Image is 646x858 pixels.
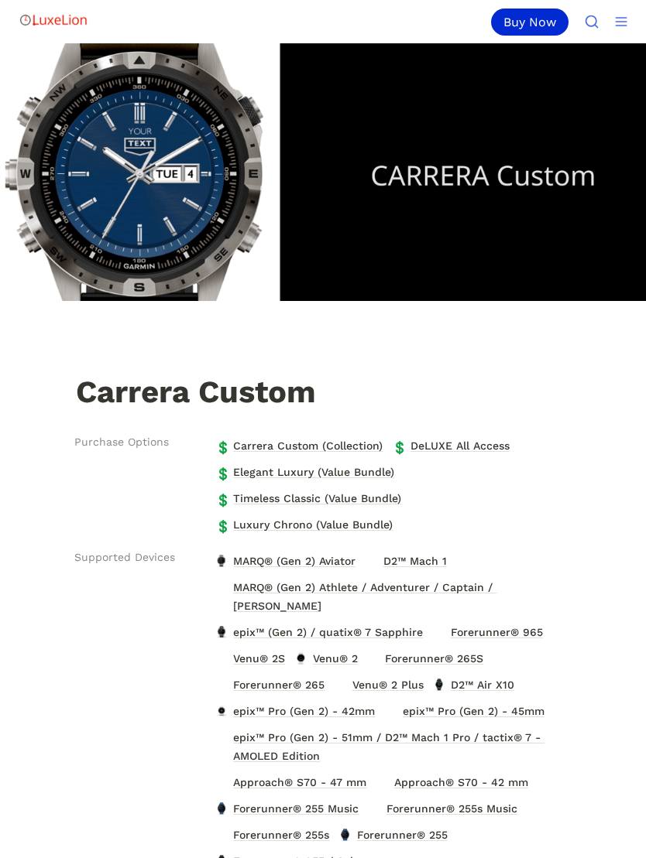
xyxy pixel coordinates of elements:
img: Approach® S70 - 42 mm [375,776,389,788]
a: epix™ Pro (Gen 2) - 42mmepix™ Pro (Gen 2) - 42mm [211,699,380,723]
span: epix™ (Gen 2) / quatix® 7 Sapphire [232,622,424,642]
span: Approach® S70 - 42 mm [393,772,530,792]
img: Carrera Custom [77,247,174,344]
span: Venu® 2 Plus [351,675,425,695]
span: D2™ Air X10 [449,675,516,695]
h1: Carrera Custom [74,375,572,412]
a: 💲Luxury Chrono (Value Bundle) [211,512,397,537]
img: Forerunner® 255 Music [215,802,229,815]
img: D2™ Air X10 [432,679,446,691]
span: Venu® 2S [232,648,287,668]
span: Supported Devices [74,549,175,566]
img: Forerunner® 255s Music [367,802,381,815]
img: epix™ Pro (Gen 2) - 42mm [215,705,229,717]
a: Forerunner® 965Forerunner® 965 [428,620,547,644]
a: epix™ Pro (Gen 2) - 51mm / D2™ Mach 1 Pro / tactix® 7 - AMOLED Editionepix™ Pro (Gen 2) - 51mm / ... [211,725,565,768]
span: 💲 [215,439,228,452]
a: epix™ (Gen 2) / quatix® 7 Sapphireepix™ (Gen 2) / quatix® 7 Sapphire [211,620,428,644]
img: Forerunner® 265 [215,679,229,691]
a: Approach® S70 - 42 mmApproach® S70 - 42 mm [371,770,532,795]
span: MARQ® (Gen 2) Aviator [232,551,357,571]
span: Approach® S70 - 47 mm [232,772,368,792]
img: D2™ Mach 1 [364,555,378,567]
a: Forerunner® 255s MusicForerunner® 255s Music [363,796,521,821]
img: Venu® 2 Plus [333,679,347,691]
img: MARQ® (Gen 2) Athlete / Adventurer / Captain / Golfer [215,590,229,603]
img: Venu® 2S [215,652,229,665]
div: Buy Now [491,9,569,36]
span: Forerunner® 265S [383,648,485,668]
span: Forerunner® 965 [449,622,545,642]
a: 💲DeLUXE All Access [387,433,514,458]
span: 💲 [215,466,228,478]
span: Forerunner® 255s Music [385,798,519,819]
img: Forerunner® 965 [431,626,445,638]
span: MARQ® (Gen 2) Athlete / Adventurer / Captain / [PERSON_NAME] [232,577,562,616]
img: epix™ Pro (Gen 2) - 51mm / D2™ Mach 1 Pro / tactix® 7 - AMOLED Edition [215,740,229,753]
a: Buy Now [491,9,575,36]
span: epix™ Pro (Gen 2) - 42mm [232,701,376,721]
a: 💲Carrera Custom (Collection) [211,433,387,458]
a: Venu® 2Venu® 2 [290,646,362,671]
span: D2™ Mach 1 [382,551,448,571]
a: Forerunner® 255 MusicForerunner® 255 Music [211,796,363,821]
span: 💲 [215,492,228,504]
img: Approach® S70 - 47 mm [215,776,229,788]
a: Forerunner® 265Forerunner® 265 [211,672,329,697]
a: Approach® S70 - 47 mmApproach® S70 - 47 mm [211,770,371,795]
img: epix™ Pro (Gen 2) - 45mm [383,705,397,717]
a: Venu® 2 PlusVenu® 2 Plus [329,672,428,697]
img: MARQ® (Gen 2) Aviator [215,555,229,567]
a: Forerunner® 255sForerunner® 255s [211,822,334,847]
span: Venu® 2 [311,648,359,668]
img: Forerunner® 255s [215,829,229,841]
span: Carrera Custom (Collection) [232,436,384,456]
span: Elegant Luxury (Value Bundle) [232,462,396,482]
a: epix™ Pro (Gen 2) - 45mmepix™ Pro (Gen 2) - 45mm [380,699,548,723]
span: Luxury Chrono (Value Bundle) [232,514,394,535]
a: D2™ Mach 1D2™ Mach 1 [360,549,451,573]
a: Forerunner® 265SForerunner® 265S [363,646,488,671]
a: 💲Elegant Luxury (Value Bundle) [211,460,399,484]
img: Logo [19,5,88,36]
a: Forerunner® 255Forerunner® 255 [334,822,452,847]
span: Forerunner® 255s [232,825,331,845]
span: Purchase Options [74,434,169,450]
span: Timeless Classic (Value Bundle) [232,488,403,508]
span: 💲 [215,518,228,531]
span: DeLUXE All Access [409,436,511,456]
span: 💲 [392,439,404,452]
span: Forerunner® 265 [232,675,326,695]
a: 💲Timeless Classic (Value Bundle) [211,486,406,511]
span: epix™ Pro (Gen 2) - 51mm / D2™ Mach 1 Pro / tactix® 7 - AMOLED Edition [232,727,562,766]
img: Forerunner® 255 [338,829,352,841]
span: Forerunner® 255 [356,825,449,845]
img: Forerunner® 265S [366,652,380,665]
img: Venu® 2 [294,652,308,665]
img: epix™ (Gen 2) / quatix® 7 Sapphire [215,626,229,638]
a: MARQ® (Gen 2) AviatorMARQ® (Gen 2) Aviator [211,549,360,573]
a: Venu® 2SVenu® 2S [211,646,290,671]
a: MARQ® (Gen 2) Athlete / Adventurer / Captain / GolferMARQ® (Gen 2) Athlete / Adventurer / Captain... [211,575,565,618]
span: Forerunner® 255 Music [232,798,360,819]
a: D2™ Air X10D2™ Air X10 [428,672,519,697]
span: epix™ Pro (Gen 2) - 45mm [401,701,546,721]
